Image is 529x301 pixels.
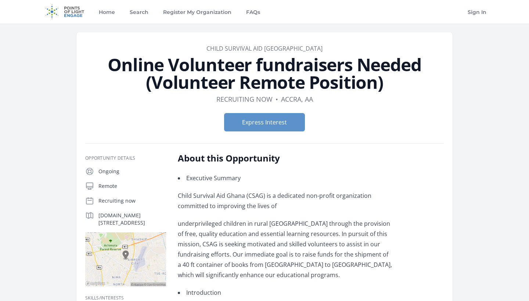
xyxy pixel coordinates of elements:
h1: Online Volunteer fundraisers Needed (Volunteer Remote Position) [85,56,444,91]
dd: Accra, AA [281,94,313,104]
p: Child Survival Aid Ghana (CSAG) is a dedicated non-profit organization committed to improving the... [178,191,393,211]
li: Executive Summary [178,173,393,183]
button: Express Interest [224,113,305,131]
p: [DOMAIN_NAME][STREET_ADDRESS] [98,212,166,226]
h3: Skills/Interests [85,295,166,301]
div: • [276,94,278,104]
img: Map [85,232,166,286]
p: Remote [98,182,166,190]
h3: Opportunity Details [85,155,166,161]
h2: About this Opportunity [178,152,393,164]
p: Ongoing [98,168,166,175]
a: Child Survival Aid [GEOGRAPHIC_DATA] [206,44,323,52]
p: Recruiting now [98,197,166,204]
p: underprivileged children in rural [GEOGRAPHIC_DATA] through the provision of free, quality educat... [178,218,393,280]
li: Introduction [178,287,393,298]
dd: Recruiting now [216,94,273,104]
